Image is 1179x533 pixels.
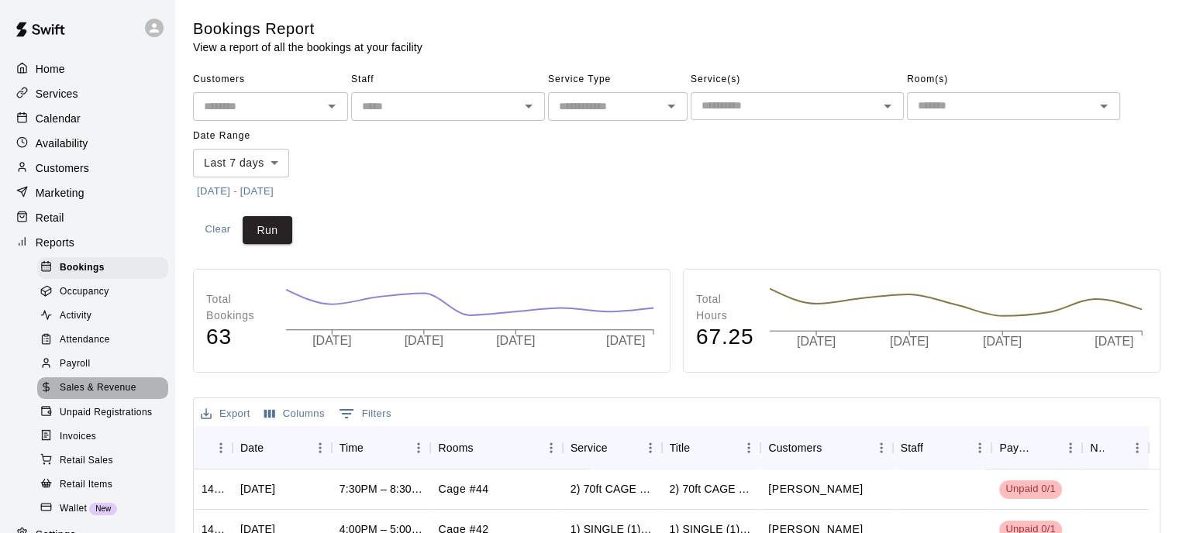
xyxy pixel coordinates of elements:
[202,437,223,459] button: Sort
[870,436,893,459] button: Menu
[12,156,162,180] a: Customers
[36,86,78,101] p: Services
[662,426,761,469] div: Title
[901,426,923,469] div: Staff
[548,67,688,92] span: Service Type
[37,328,174,352] a: Attendance
[1082,426,1148,469] div: Notes
[37,473,174,497] a: Retail Items
[60,332,110,348] span: Attendance
[60,260,105,276] span: Bookings
[768,481,863,497] p: Victor Cervantes
[12,82,162,105] a: Services
[194,426,233,469] div: ID
[608,437,629,459] button: Sort
[37,329,168,351] div: Attendance
[696,291,753,324] p: Total Hours
[690,437,712,459] button: Sort
[37,497,174,521] a: WalletNew
[321,95,343,117] button: Open
[37,425,174,449] a: Invoices
[1037,437,1059,459] button: Sort
[12,107,162,130] a: Calendar
[1126,436,1149,459] button: Menu
[233,426,332,469] div: Date
[37,257,168,279] div: Bookings
[193,67,348,92] span: Customers
[37,377,174,401] a: Sales & Revenue
[1104,437,1126,459] button: Sort
[36,210,64,225] p: Retail
[999,480,1061,499] div: Has not paid: Victor Cervantes
[571,426,608,469] div: Service
[891,335,929,349] tspan: [DATE]
[240,481,275,497] div: Wed, Sep 17, 2025
[877,95,898,117] button: Open
[36,61,65,77] p: Home
[37,426,168,448] div: Invoices
[89,504,117,513] span: New
[407,436,430,459] button: Menu
[60,284,109,300] span: Occupancy
[968,436,991,459] button: Menu
[1093,95,1115,117] button: Open
[639,436,662,459] button: Menu
[12,57,162,81] div: Home
[12,132,162,155] a: Availability
[36,111,81,126] p: Calendar
[984,335,1022,349] tspan: [DATE]
[332,426,431,469] div: Time
[206,324,270,351] h4: 63
[737,436,760,459] button: Menu
[999,426,1037,469] div: Payment
[36,235,74,250] p: Reports
[37,352,174,377] a: Payroll
[37,401,174,425] a: Unpaid Registrations
[37,402,168,424] div: Unpaid Registrations
[1096,335,1135,349] tspan: [DATE]
[197,402,254,426] button: Export
[1059,436,1082,459] button: Menu
[496,334,535,347] tspan: [DATE]
[691,67,904,92] span: Service(s)
[405,334,443,347] tspan: [DATE]
[822,437,843,459] button: Sort
[60,308,91,324] span: Activity
[37,353,168,375] div: Payroll
[60,453,113,469] span: Retail Sales
[999,482,1061,497] span: Unpaid 0/1
[351,67,545,92] span: Staff
[12,181,162,205] a: Marketing
[335,401,395,426] button: Show filters
[438,481,488,497] p: Cage #44
[571,481,654,497] div: 2) 70ft CAGE RENTAL (#44)
[430,426,562,469] div: Rooms
[37,449,174,473] a: Retail Sales
[60,356,90,372] span: Payroll
[760,426,892,469] div: Customers
[768,426,822,469] div: Customers
[12,231,162,254] div: Reports
[206,291,270,324] p: Total Bookings
[193,149,289,177] div: Last 7 days
[37,256,174,280] a: Bookings
[260,402,329,426] button: Select columns
[36,136,88,151] p: Availability
[991,426,1082,469] div: Payment
[193,40,422,55] p: View a report of all the bookings at your facility
[193,216,243,245] button: Clear
[240,426,264,469] div: Date
[309,436,332,459] button: Menu
[340,481,423,497] div: 7:30PM – 8:30PM
[670,481,753,497] div: 2) 70ft CAGE RENTAL (#44)
[438,426,473,469] div: Rooms
[696,324,753,351] h4: 67.25
[893,426,992,469] div: Staff
[340,426,364,469] div: Time
[12,206,162,229] a: Retail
